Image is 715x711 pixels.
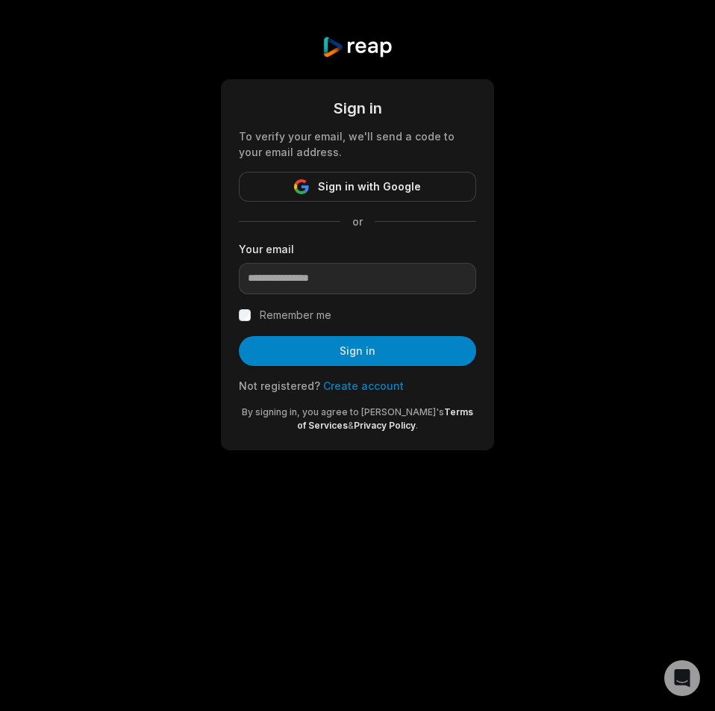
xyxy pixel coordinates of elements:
span: . [416,420,418,431]
a: Privacy Policy [354,420,416,431]
div: Sign in [239,97,476,119]
label: Remember me [260,306,331,324]
img: reap [322,36,393,58]
button: Sign in with Google [239,172,476,202]
div: Open Intercom Messenger [664,660,700,696]
span: Sign in with Google [318,178,421,196]
a: Create account [323,379,404,392]
span: & [348,420,354,431]
span: or [340,214,375,229]
button: Sign in [239,336,476,366]
a: Terms of Services [297,406,473,431]
div: To verify your email, we'll send a code to your email address. [239,128,476,160]
span: By signing in, you agree to [PERSON_NAME]'s [242,406,444,417]
label: Your email [239,241,476,257]
span: Not registered? [239,379,320,392]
